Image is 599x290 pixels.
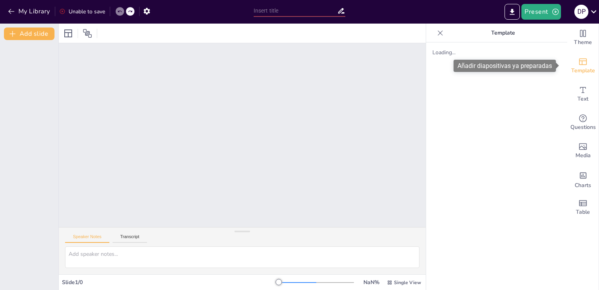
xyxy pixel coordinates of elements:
div: Change the overall theme [567,24,599,52]
div: Slide 1 / 0 [62,279,279,286]
div: Add images, graphics, shapes or video [567,137,599,165]
span: Position [83,29,92,38]
div: Add charts and graphs [567,165,599,193]
span: Text [577,95,588,103]
div: Layout [62,27,74,40]
input: Insert title [254,5,338,17]
div: Unable to save [59,8,105,15]
div: Add text boxes [567,80,599,108]
p: Template [447,24,559,42]
div: NaN % [362,279,381,286]
span: Theme [574,38,592,47]
span: Questions [570,123,596,132]
button: Present [521,4,561,20]
div: D p [574,5,588,19]
button: Export to PowerPoint [505,4,520,20]
button: Add slide [4,28,54,40]
div: Get real-time input from your audience [567,108,599,137]
button: Transcript [113,234,147,243]
span: Table [576,208,590,217]
div: Add a table [567,193,599,222]
div: Loading... [432,49,561,56]
span: Charts [575,181,591,190]
span: Media [575,151,591,160]
span: Single View [394,279,421,286]
div: Add ready made slides [567,52,599,80]
button: Speaker Notes [65,234,109,243]
span: Template [571,66,595,75]
button: My Library [6,5,53,18]
button: D p [574,4,588,20]
font: Añadir diapositivas ya preparadas [457,62,552,70]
